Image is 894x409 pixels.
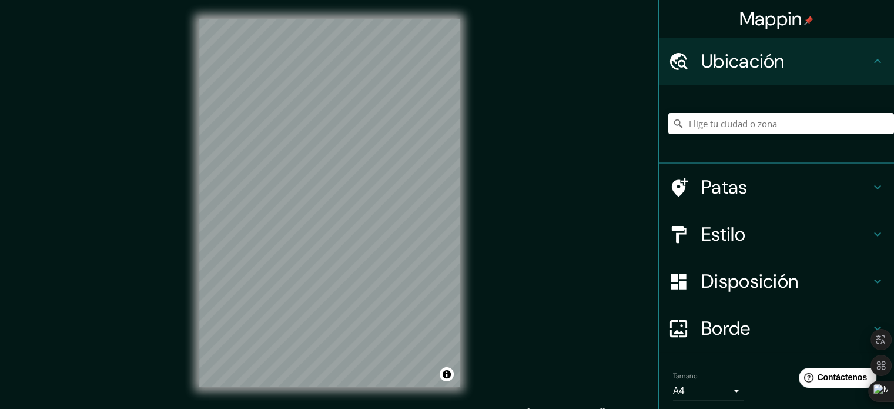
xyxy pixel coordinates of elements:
[739,6,802,31] font: Mappin
[701,269,798,294] font: Disposición
[701,316,751,341] font: Borde
[701,49,785,74] font: Ubicación
[668,113,894,134] input: Elige tu ciudad o zona
[673,381,744,400] div: A4
[659,258,894,305] div: Disposición
[440,367,454,381] button: Activar o desactivar atribución
[659,38,894,85] div: Ubicación
[673,371,697,381] font: Tamaño
[701,175,748,199] font: Patas
[701,222,745,247] font: Estilo
[199,19,460,387] canvas: Mapa
[659,305,894,352] div: Borde
[673,384,685,397] font: A4
[659,164,894,211] div: Patas
[789,363,881,396] iframe: Lanzador de widgets de ayuda
[659,211,894,258] div: Estilo
[804,16,813,25] img: pin-icon.png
